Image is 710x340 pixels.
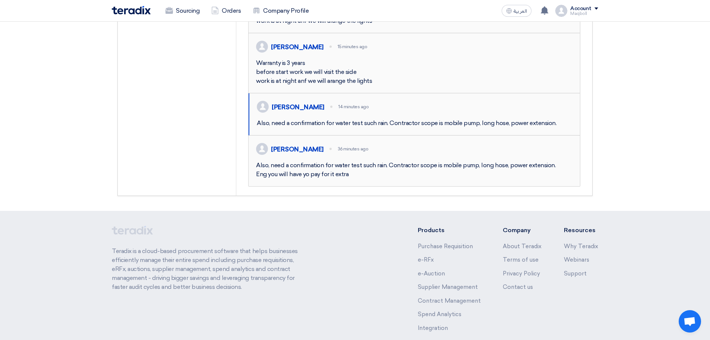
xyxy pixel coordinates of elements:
div: Also, need a confirmation for water test such rain. Contractor scope is mobile pump, long hose, p... [256,161,572,179]
div: [PERSON_NAME] [271,43,324,51]
a: Terms of use [503,256,539,263]
div: [PERSON_NAME] [271,145,324,153]
a: Orders [205,3,247,19]
img: Teradix logo [112,6,151,15]
div: 14 minutes ago [338,103,369,110]
div: 36 minutes ago [338,146,368,152]
img: profile_test.png [256,41,268,53]
a: e-RFx [418,256,434,263]
a: Spend Analytics [418,311,461,318]
div: 15 minutes ago [338,43,367,50]
img: profile_test.png [257,101,269,113]
div: Also, need a confirmation for water test such rain. Contractor scope is mobile pump, long hose, p... [257,119,572,128]
div: [PERSON_NAME] [272,103,324,111]
li: Company [503,226,542,235]
a: Sourcing [160,3,205,19]
a: Webinars [564,256,589,263]
a: About Teradix [503,243,542,250]
div: Open chat [679,310,701,333]
a: Supplier Management [418,284,478,290]
a: Privacy Policy [503,270,540,277]
a: Contract Management [418,297,481,304]
a: Why Teradix [564,243,598,250]
img: profile_test.png [555,5,567,17]
div: Warranty is 3 years before start work we will visit the side work is at night anf we will arange ... [256,59,572,85]
span: العربية [514,9,527,14]
div: Account [570,6,591,12]
li: Products [418,226,481,235]
a: Integration [418,325,448,331]
p: Teradix is a cloud-based procurement software that helps businesses efficiently manage their enti... [112,247,306,291]
a: e-Auction [418,270,445,277]
a: Support [564,270,587,277]
a: Company Profile [247,3,315,19]
a: Contact us [503,284,533,290]
div: Maqboll [570,12,598,16]
img: profile_test.png [256,143,268,155]
button: العربية [502,5,531,17]
li: Resources [564,226,598,235]
a: Purchase Requisition [418,243,473,250]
